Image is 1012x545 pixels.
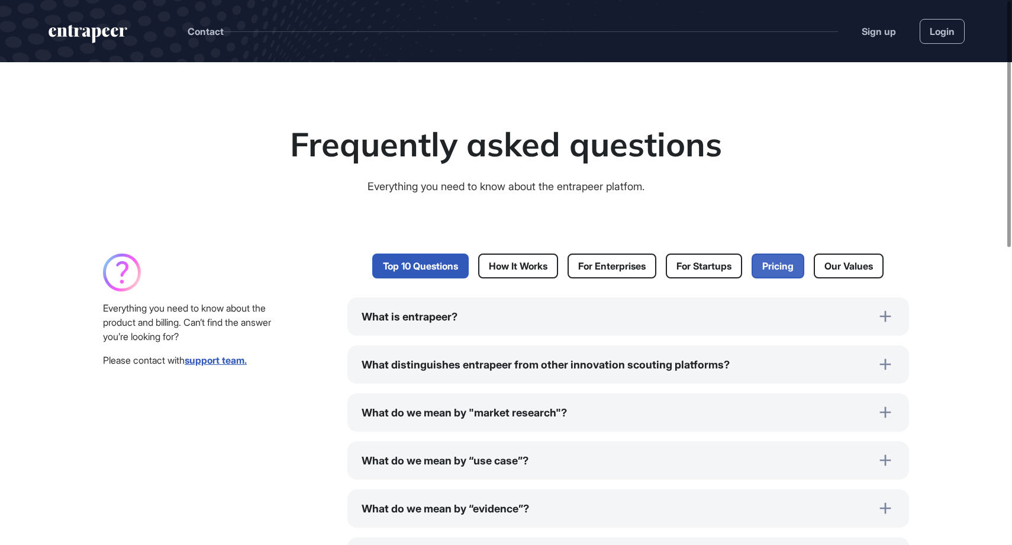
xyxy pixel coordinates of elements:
a: entrapeer-logo [47,25,128,47]
a: For Enterprises [568,254,656,278]
div: What do we mean by “use case”? [347,441,909,479]
a: Login [920,19,965,44]
a: Our Values [814,254,884,278]
div: Please contact with [103,353,272,367]
a: support team. [185,354,247,366]
a: Sign up [862,24,896,39]
a: Pricing [752,254,804,278]
a: Top 10 Questions [372,254,469,278]
div: Everything you need to know about the product and billing. Can’t find the answer you’re looking for? [103,301,272,344]
a: How It Works [478,254,558,278]
div: What do we mean by "market research"? [347,393,909,431]
a: For Startups [666,254,742,278]
button: Contact [188,24,224,39]
div: What is entrapeer? [347,297,909,335]
div: What distinguishes entrapeer from other innovation scouting platforms? [347,345,909,383]
div: Everything you need to know about the entrapeer platfom. [183,178,829,194]
div: What do we mean by “evidence”? [347,489,909,527]
h1: Frequently asked questions [290,124,722,164]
